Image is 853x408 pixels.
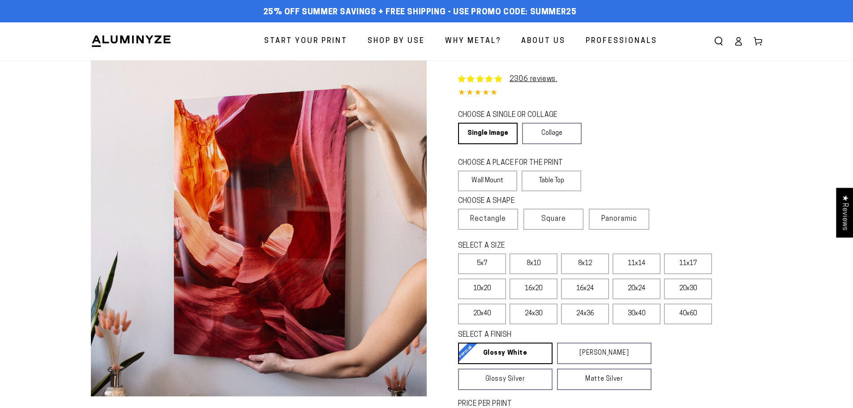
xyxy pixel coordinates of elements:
label: 40x60 [664,304,712,324]
span: Professionals [586,35,657,48]
a: 2306 reviews. [510,76,557,83]
span: Panoramic [601,215,637,223]
label: Wall Mount [458,171,518,191]
a: Shop By Use [361,30,432,53]
a: Glossy Silver [458,369,553,390]
legend: SELECT A SIZE [458,241,637,251]
a: [PERSON_NAME] [557,343,652,364]
legend: SELECT A FINISH [458,330,630,340]
label: 24x36 [561,304,609,324]
a: Why Metal? [438,30,508,53]
span: Square [541,214,566,224]
a: Collage [522,123,582,144]
label: 20x40 [458,304,506,324]
a: Matte Silver [557,369,652,390]
div: Click to open Judge.me floating reviews tab [836,188,853,237]
a: About Us [514,30,572,53]
span: Shop By Use [368,35,425,48]
label: 8x10 [510,253,557,274]
a: Professionals [579,30,664,53]
label: 20x30 [664,279,712,299]
span: About Us [521,35,566,48]
span: Start Your Print [264,35,347,48]
img: Aluminyze [91,34,171,48]
div: 4.85 out of 5.0 stars [458,87,763,100]
label: 30x40 [613,304,660,324]
label: 8x12 [561,253,609,274]
label: 20x24 [613,279,660,299]
span: Why Metal? [445,35,501,48]
a: Glossy White [458,343,553,364]
label: 24x30 [510,304,557,324]
label: 11x17 [664,253,712,274]
label: 5x7 [458,253,506,274]
a: Start Your Print [257,30,354,53]
label: 11x14 [613,253,660,274]
span: 25% off Summer Savings + Free Shipping - Use Promo Code: SUMMER25 [263,8,577,17]
span: Rectangle [470,214,506,224]
a: Single Image [458,123,518,144]
label: 16x20 [510,279,557,299]
legend: CHOOSE A SHAPE [458,196,574,206]
label: 10x20 [458,279,506,299]
summary: Search our site [709,31,729,51]
legend: CHOOSE A SINGLE OR COLLAGE [458,110,574,120]
label: Table Top [522,171,581,191]
label: 16x24 [561,279,609,299]
legend: CHOOSE A PLACE FOR THE PRINT [458,158,573,168]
